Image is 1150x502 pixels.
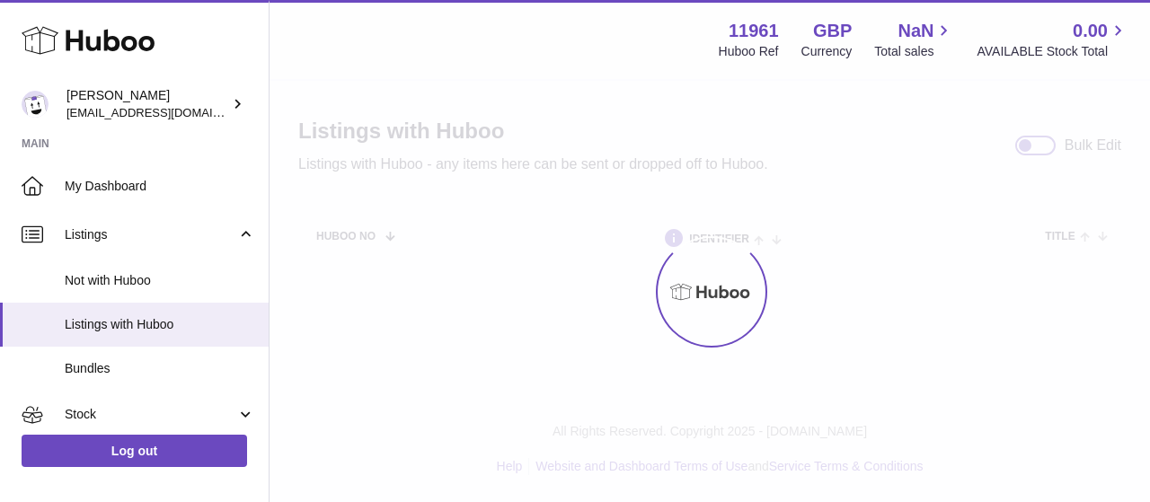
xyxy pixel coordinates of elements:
[65,226,236,243] span: Listings
[65,272,255,289] span: Not with Huboo
[874,19,954,60] a: NaN Total sales
[65,316,255,333] span: Listings with Huboo
[65,178,255,195] span: My Dashboard
[898,19,933,43] span: NaN
[65,360,255,377] span: Bundles
[801,43,853,60] div: Currency
[874,43,954,60] span: Total sales
[729,19,779,43] strong: 11961
[22,435,247,467] a: Log out
[977,43,1128,60] span: AVAILABLE Stock Total
[66,87,228,121] div: [PERSON_NAME]
[22,91,49,118] img: internalAdmin-11961@internal.huboo.com
[977,19,1128,60] a: 0.00 AVAILABLE Stock Total
[66,105,264,119] span: [EMAIL_ADDRESS][DOMAIN_NAME]
[1073,19,1108,43] span: 0.00
[813,19,852,43] strong: GBP
[65,406,236,423] span: Stock
[719,43,779,60] div: Huboo Ref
